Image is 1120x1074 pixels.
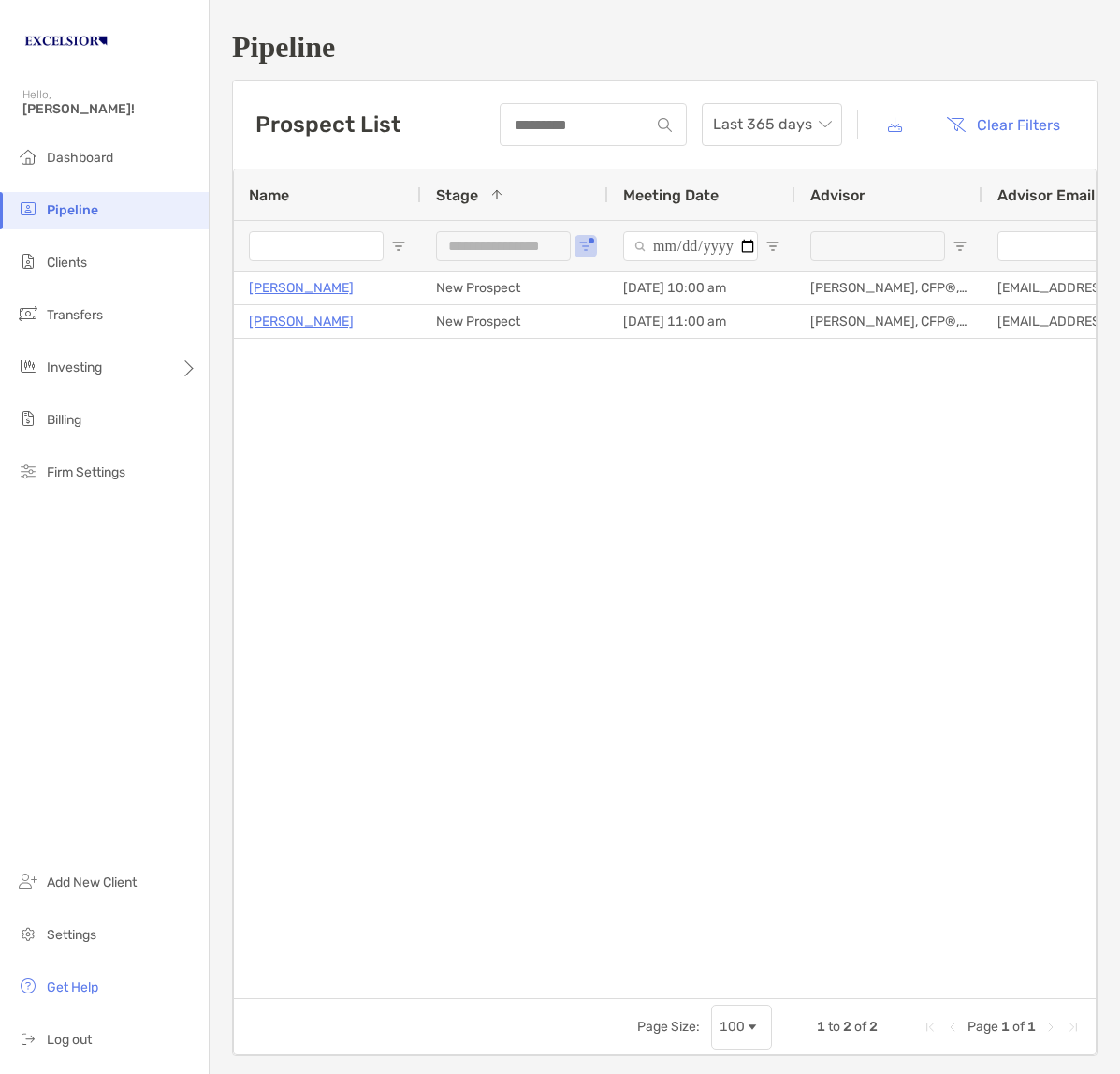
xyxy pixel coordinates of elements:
[658,118,672,132] img: input icon
[720,1019,745,1035] div: 100
[47,1032,92,1048] span: Log out
[17,870,39,892] img: add_new_client icon
[17,407,39,430] img: billing icon
[249,276,354,300] a: [PERSON_NAME]
[17,1027,39,1050] img: logout icon
[608,305,795,338] div: [DATE] 11:00 am
[578,239,593,254] button: Open Filter Menu
[1043,1020,1058,1035] div: Next Page
[1012,1019,1025,1035] span: of
[17,198,39,220] img: pipeline icon
[713,104,831,145] span: Last 365 days
[17,355,39,377] img: investing icon
[637,1019,700,1035] div: Page Size:
[945,1020,960,1035] div: Previous Page
[47,927,96,943] span: Settings
[608,272,795,304] div: [DATE] 10:00 am
[47,202,98,218] span: Pipeline
[47,464,125,480] span: Firm Settings
[1066,1020,1081,1035] div: Last Page
[47,255,87,271] span: Clients
[810,186,865,204] span: Advisor
[623,231,758,261] input: Meeting Date Filter Input
[17,922,39,945] img: settings icon
[923,1020,938,1035] div: First Page
[967,1019,998,1035] span: Page
[22,7,109,75] img: Zoe Logo
[932,104,1074,145] button: Clear Filters
[22,101,197,117] span: [PERSON_NAME]!
[249,186,289,204] span: Name
[421,272,608,304] div: New Prospect
[47,412,81,428] span: Billing
[17,975,39,997] img: get-help icon
[795,272,982,304] div: [PERSON_NAME], CFP®, CFA®, EA
[249,231,384,261] input: Name Filter Input
[817,1019,825,1035] span: 1
[232,30,1098,65] h1: Pipeline
[623,186,719,204] span: Meeting Date
[997,186,1095,204] span: Advisor Email
[249,310,354,333] a: [PERSON_NAME]
[47,150,113,166] span: Dashboard
[711,1005,772,1050] div: Page Size
[1001,1019,1010,1035] span: 1
[47,360,102,375] span: Investing
[795,305,982,338] div: [PERSON_NAME], CFP®, CFA®, EA
[47,875,137,890] span: Add New Client
[47,307,103,323] span: Transfers
[1027,1019,1036,1035] span: 1
[869,1019,878,1035] span: 2
[255,111,400,138] h3: Prospect List
[17,460,39,482] img: firm-settings icon
[17,145,39,168] img: dashboard icon
[17,250,39,272] img: clients icon
[436,186,478,204] span: Stage
[391,239,406,254] button: Open Filter Menu
[854,1019,866,1035] span: of
[421,305,608,338] div: New Prospect
[47,979,98,995] span: Get Help
[953,239,967,254] button: Open Filter Menu
[765,239,780,254] button: Open Filter Menu
[843,1019,851,1035] span: 2
[828,1019,840,1035] span: to
[17,302,39,325] img: transfers icon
